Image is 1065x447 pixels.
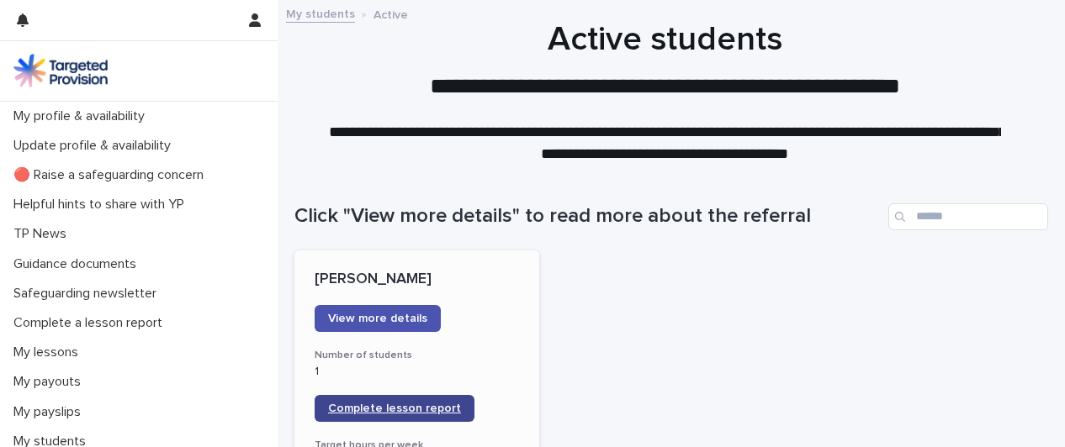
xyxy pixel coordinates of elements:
p: My payslips [7,404,94,420]
p: Helpful hints to share with YP [7,197,198,213]
h1: Active students [294,19,1036,60]
span: View more details [328,313,427,324]
p: TP News [7,226,80,242]
img: M5nRWzHhSzIhMunXDL62 [13,54,108,87]
a: View more details [315,305,441,332]
p: My lessons [7,344,92,360]
h1: Click "View more details" to read more about the referral [294,204,882,229]
h3: Number of students [315,349,519,362]
p: My profile & availability [7,108,158,124]
p: Guidance documents [7,256,150,272]
p: 🔴 Raise a safeguarding concern [7,167,217,183]
p: [PERSON_NAME] [315,271,519,289]
p: Safeguarding newsletter [7,286,170,302]
input: Search [888,203,1048,230]
p: Complete a lesson report [7,315,176,331]
p: 1 [315,365,519,379]
span: Complete lesson report [328,402,461,414]
p: Active [374,4,408,23]
a: My students [286,3,355,23]
p: My payouts [7,374,94,390]
p: Update profile & availability [7,138,184,154]
a: Complete lesson report [315,395,474,422]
